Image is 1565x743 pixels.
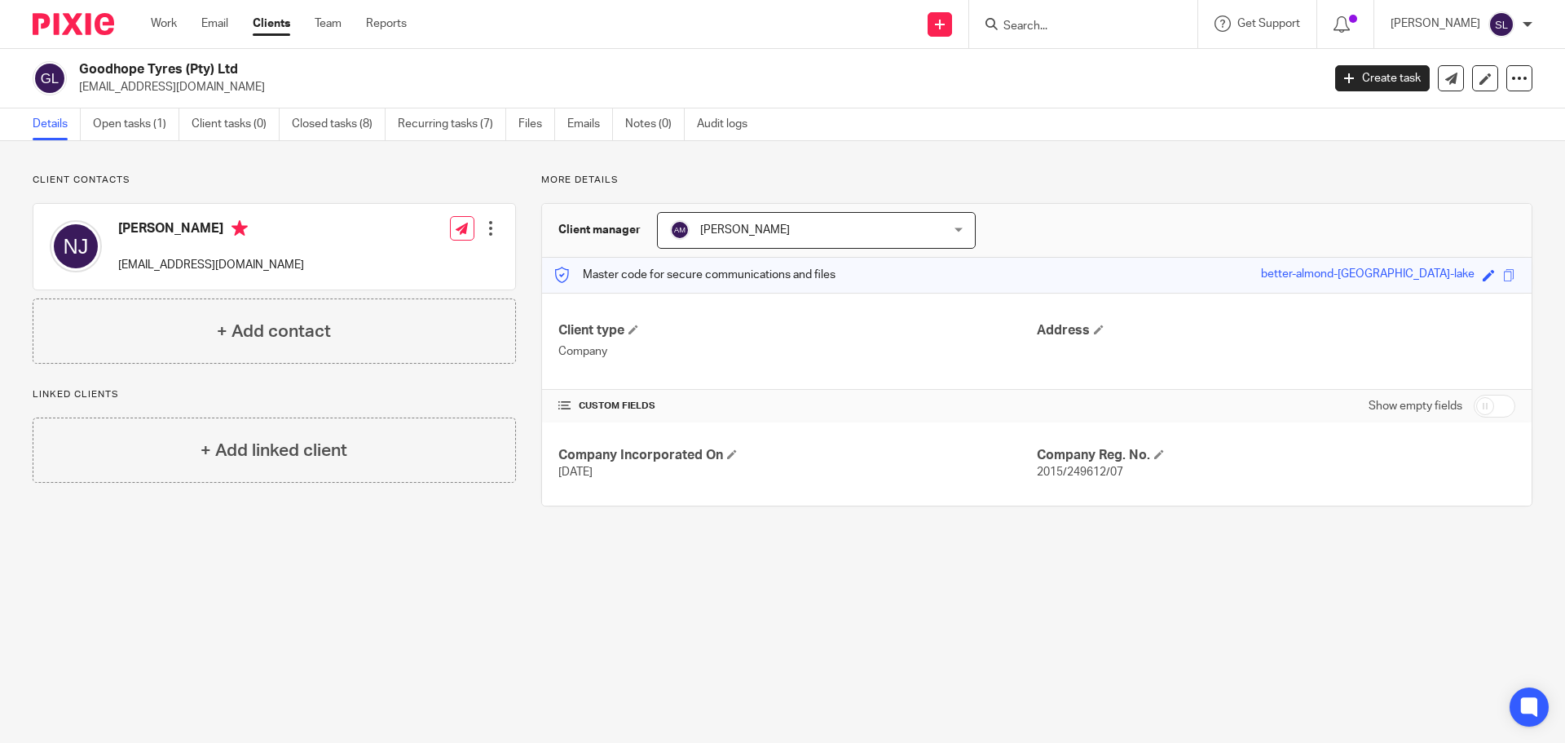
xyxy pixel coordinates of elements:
[201,15,228,32] a: Email
[33,388,516,401] p: Linked clients
[697,108,760,140] a: Audit logs
[558,400,1037,413] h4: CUSTOM FIELDS
[366,15,407,32] a: Reports
[1037,322,1515,339] h4: Address
[554,267,835,283] p: Master code for secure communications and files
[315,15,342,32] a: Team
[1037,467,1123,478] span: 2015/249612/07
[118,220,304,241] h4: [PERSON_NAME]
[1369,398,1462,414] label: Show empty fields
[1002,20,1148,34] input: Search
[398,108,506,140] a: Recurring tasks (7)
[1261,266,1475,285] div: better-almond-[GEOGRAPHIC_DATA]-lake
[50,220,102,272] img: svg%3E
[33,108,81,140] a: Details
[670,220,690,240] img: svg%3E
[1037,447,1515,464] h4: Company Reg. No.
[700,224,790,236] span: [PERSON_NAME]
[567,108,613,140] a: Emails
[541,174,1532,187] p: More details
[33,61,67,95] img: svg%3E
[217,319,331,344] h4: + Add contact
[518,108,555,140] a: Files
[558,343,1037,360] p: Company
[151,15,177,32] a: Work
[1237,18,1300,29] span: Get Support
[33,13,114,35] img: Pixie
[1488,11,1514,38] img: svg%3E
[201,438,347,463] h4: + Add linked client
[1335,65,1430,91] a: Create task
[1391,15,1480,32] p: [PERSON_NAME]
[558,322,1037,339] h4: Client type
[79,79,1311,95] p: [EMAIL_ADDRESS][DOMAIN_NAME]
[79,61,1065,78] h2: Goodhope Tyres (Pty) Ltd
[558,447,1037,464] h4: Company Incorporated On
[33,174,516,187] p: Client contacts
[625,108,685,140] a: Notes (0)
[118,257,304,273] p: [EMAIL_ADDRESS][DOMAIN_NAME]
[253,15,290,32] a: Clients
[192,108,280,140] a: Client tasks (0)
[231,220,248,237] i: Primary
[292,108,386,140] a: Closed tasks (8)
[558,222,641,238] h3: Client manager
[93,108,179,140] a: Open tasks (1)
[558,467,593,478] span: [DATE]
